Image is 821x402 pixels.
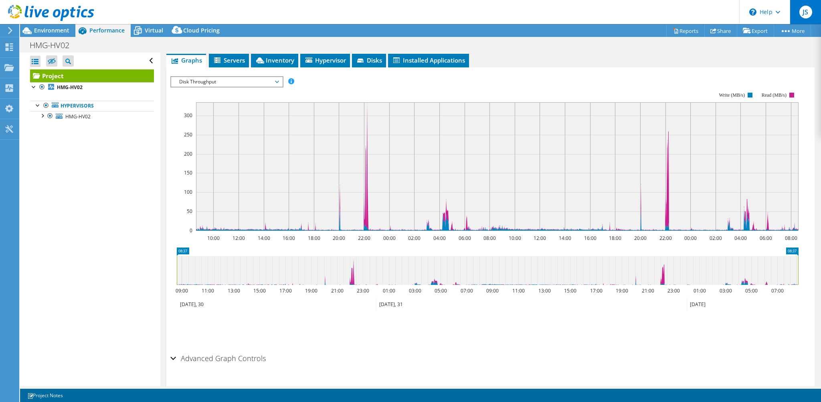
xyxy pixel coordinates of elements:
text: 19:00 [615,287,628,294]
text: 12:00 [232,235,245,242]
text: 13:00 [227,287,240,294]
text: 250 [184,131,192,138]
text: 20:00 [332,235,345,242]
text: 09:00 [486,287,498,294]
span: Environment [34,26,69,34]
text: 22:00 [659,235,671,242]
svg: \n [749,8,756,16]
text: 20:00 [634,235,646,242]
b: HMG-HV02 [57,84,83,91]
text: 06:00 [759,235,772,242]
span: JS [799,6,812,18]
text: 07:00 [460,287,473,294]
a: Export [737,24,774,37]
text: 04:00 [734,235,746,242]
text: 03:00 [408,287,421,294]
span: HMG-HV02 [65,113,91,120]
text: 16:00 [282,235,295,242]
a: Share [704,24,737,37]
text: 18:00 [609,235,621,242]
text: 23:00 [356,287,369,294]
span: Inventory [255,56,294,64]
text: 11:00 [201,287,214,294]
text: 08:00 [483,235,495,242]
text: Write (MB/s) [719,92,745,98]
text: 300 [184,112,192,119]
text: 13:00 [538,287,550,294]
text: 22:00 [358,235,370,242]
text: 14:00 [257,235,270,242]
text: 50 [187,208,192,215]
text: 01:00 [382,287,395,294]
text: 05:00 [434,287,447,294]
text: 10:00 [207,235,219,242]
text: 00:00 [684,235,696,242]
text: 17:00 [279,287,291,294]
span: Cloud Pricing [183,26,220,34]
text: 06:00 [458,235,471,242]
text: 14:00 [558,235,571,242]
text: 02:00 [408,235,420,242]
text: 01:00 [693,287,706,294]
text: 150 [184,169,192,176]
text: 02:00 [709,235,722,242]
text: 21:00 [641,287,654,294]
a: More [774,24,811,37]
text: 100 [184,189,192,195]
text: 200 [184,150,192,157]
span: Disks [356,56,382,64]
text: 23:00 [667,287,679,294]
text: 15:00 [253,287,265,294]
text: 04:00 [433,235,445,242]
a: Hypervisors [30,101,154,111]
text: 00:00 [383,235,395,242]
text: 07:00 [771,287,783,294]
a: HMG-HV02 [30,82,154,93]
span: Virtual [145,26,163,34]
span: Hypervisor [304,56,346,64]
a: Project [30,69,154,82]
span: Servers [213,56,245,64]
a: HMG-HV02 [30,111,154,122]
span: Performance [89,26,125,34]
text: 16:00 [584,235,596,242]
span: Installed Applications [392,56,465,64]
text: 19:00 [305,287,317,294]
text: 17:00 [590,287,602,294]
text: 09:00 [175,287,188,294]
span: Disk Throughput [175,77,278,87]
text: 11:00 [512,287,524,294]
a: Project Notes [22,390,69,400]
span: Graphs [170,56,202,64]
text: 18:00 [307,235,320,242]
text: 03:00 [719,287,732,294]
text: 05:00 [745,287,757,294]
h1: HMG-HV02 [26,41,82,50]
text: 10:00 [508,235,521,242]
text: Read (MB/s) [761,92,786,98]
h2: Advanced Graph Controls [170,350,266,366]
text: 12:00 [533,235,546,242]
text: 0 [190,227,192,234]
text: 21:00 [331,287,343,294]
a: Reports [666,24,705,37]
text: 08:00 [785,235,797,242]
text: 15:00 [564,287,576,294]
